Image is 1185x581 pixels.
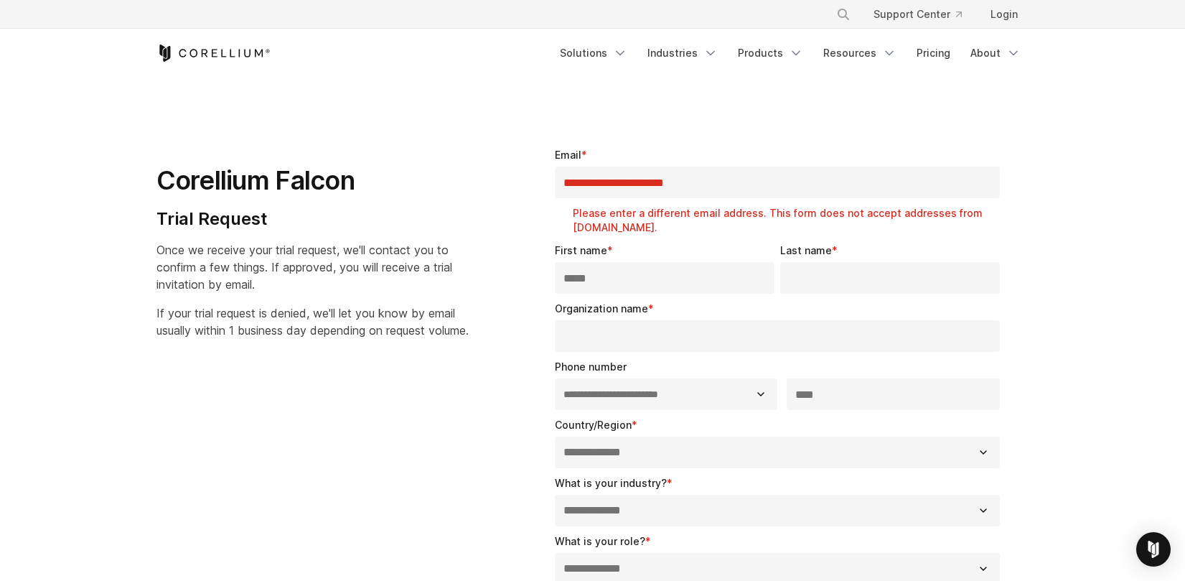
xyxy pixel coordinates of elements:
[156,243,452,292] span: Once we receive your trial request, we'll contact you to confirm a few things. If approved, you w...
[908,40,959,66] a: Pricing
[551,40,636,66] a: Solutions
[156,45,271,62] a: Corellium Home
[639,40,726,66] a: Industries
[555,477,667,489] span: What is your industry?
[1136,532,1171,567] div: Open Intercom Messenger
[962,40,1029,66] a: About
[780,244,832,256] span: Last name
[555,244,607,256] span: First name
[819,1,1029,27] div: Navigation Menu
[830,1,856,27] button: Search
[729,40,812,66] a: Products
[156,306,469,338] span: If your trial request is denied, we'll let you know by email usually within 1 business day depend...
[862,1,973,27] a: Support Center
[156,164,469,197] h1: Corellium Falcon
[979,1,1029,27] a: Login
[573,206,1006,235] label: Please enter a different email address. This form does not accept addresses from [DOMAIN_NAME].
[815,40,905,66] a: Resources
[555,149,581,161] span: Email
[555,361,627,373] span: Phone number
[156,208,469,230] h4: Trial Request
[551,40,1029,66] div: Navigation Menu
[555,419,632,431] span: Country/Region
[555,535,645,547] span: What is your role?
[555,302,648,315] span: Organization name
